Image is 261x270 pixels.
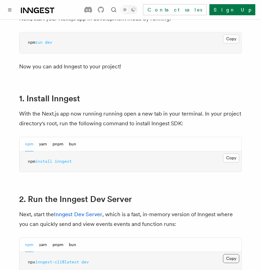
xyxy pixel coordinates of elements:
button: Toggle navigation [6,6,14,14]
button: pnpm [53,238,63,252]
p: With the Next.js app now running running open a new tab in your terminal. In your project directo... [19,109,242,128]
span: install [35,159,52,164]
span: npx [28,260,35,264]
button: Copy [223,34,239,43]
button: pnpm [53,137,63,151]
button: Copy [223,254,239,263]
span: dev [45,40,52,45]
span: run [35,40,42,45]
button: Toggle dark mode [121,6,137,14]
button: bun [69,238,76,252]
a: 2. Run the Inngest Dev Server [19,194,132,204]
button: yarn [39,137,47,151]
span: dev [81,260,89,264]
button: bun [69,137,76,151]
span: inngest [55,159,72,164]
button: Find something... [110,6,118,14]
span: npm [28,159,35,164]
span: inngest-cli@latest [35,260,79,264]
p: Next, start the , which is a fast, in-memory version of Inngest where you can quickly send and vi... [19,210,242,229]
button: npm [25,238,33,252]
button: npm [25,137,33,151]
a: Sign Up [209,4,255,15]
a: Inngest Dev Server [54,211,102,218]
a: Contact sales [143,4,207,15]
a: 1. Install Inngest [19,94,80,103]
span: npm [28,40,35,45]
button: Copy [223,153,239,162]
button: yarn [39,238,47,252]
p: Now you can add Inngest to your project! [19,62,242,71]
